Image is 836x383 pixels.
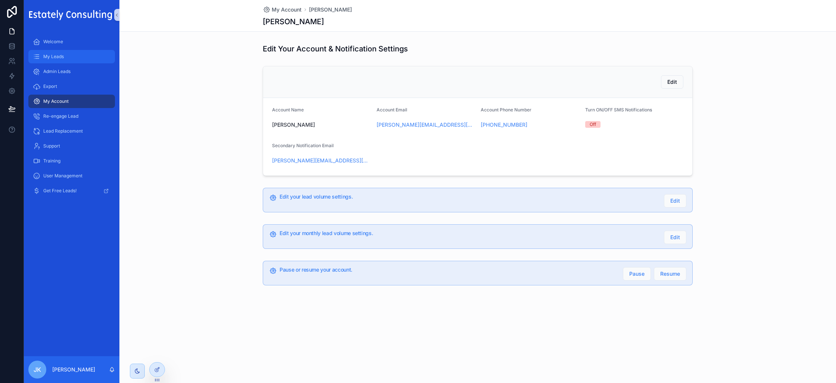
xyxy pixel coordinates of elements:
[670,234,680,241] span: Edit
[623,267,651,281] button: Pause
[34,365,41,374] span: JK
[43,188,77,194] span: Get Free Leads!
[28,124,115,138] a: Lead Replacement
[43,54,64,60] span: My Leads
[280,267,617,272] h5: Pause or resume your account.
[263,16,324,27] h1: [PERSON_NAME]
[43,158,60,164] span: Training
[481,107,531,113] span: Account Phone Number
[28,110,115,123] a: Re-engage Lead
[272,143,334,148] span: Secondary Notification Email
[43,98,69,104] span: My Account
[28,50,115,63] a: My Leads
[28,95,115,108] a: My Account
[667,78,677,86] span: Edit
[263,44,408,54] h1: Edit Your Account & Notification Settings
[272,157,371,164] a: [PERSON_NAME][EMAIL_ADDRESS][PERSON_NAME]
[664,231,686,244] button: Edit
[43,39,63,45] span: Welcome
[24,30,119,207] div: scrollable content
[52,366,95,373] p: [PERSON_NAME]
[43,128,83,134] span: Lead Replacement
[280,194,658,199] h5: Edit your lead volume settings.
[660,270,680,278] span: Resume
[43,173,82,179] span: User Management
[481,121,527,129] a: [PHONE_NUMBER]
[654,267,686,281] button: Resume
[664,194,686,208] button: Edit
[377,121,475,129] a: [PERSON_NAME][EMAIL_ADDRESS][PERSON_NAME]
[28,139,115,153] a: Support
[28,35,115,48] a: Welcome
[28,169,115,183] a: User Management
[377,107,407,113] span: Account Email
[272,6,302,13] span: My Account
[629,270,645,278] span: Pause
[28,154,115,168] a: Training
[43,83,57,89] span: Export
[272,107,304,113] span: Account Name
[28,184,115,197] a: Get Free Leads!
[43,113,78,119] span: Re-engage Lead
[272,121,371,129] span: [PERSON_NAME]
[28,80,115,93] a: Export
[263,6,302,13] a: My Account
[670,197,680,205] span: Edit
[43,69,71,75] span: Admin Leads
[280,231,658,236] h5: Edit your monthly lead volume settings.
[28,65,115,78] a: Admin Leads
[309,6,352,13] a: [PERSON_NAME]
[585,107,652,113] span: Turn ON/OFF SMS Notifications
[28,9,115,20] img: App logo
[43,143,60,149] span: Support
[661,75,683,89] button: Edit
[590,121,596,128] div: Off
